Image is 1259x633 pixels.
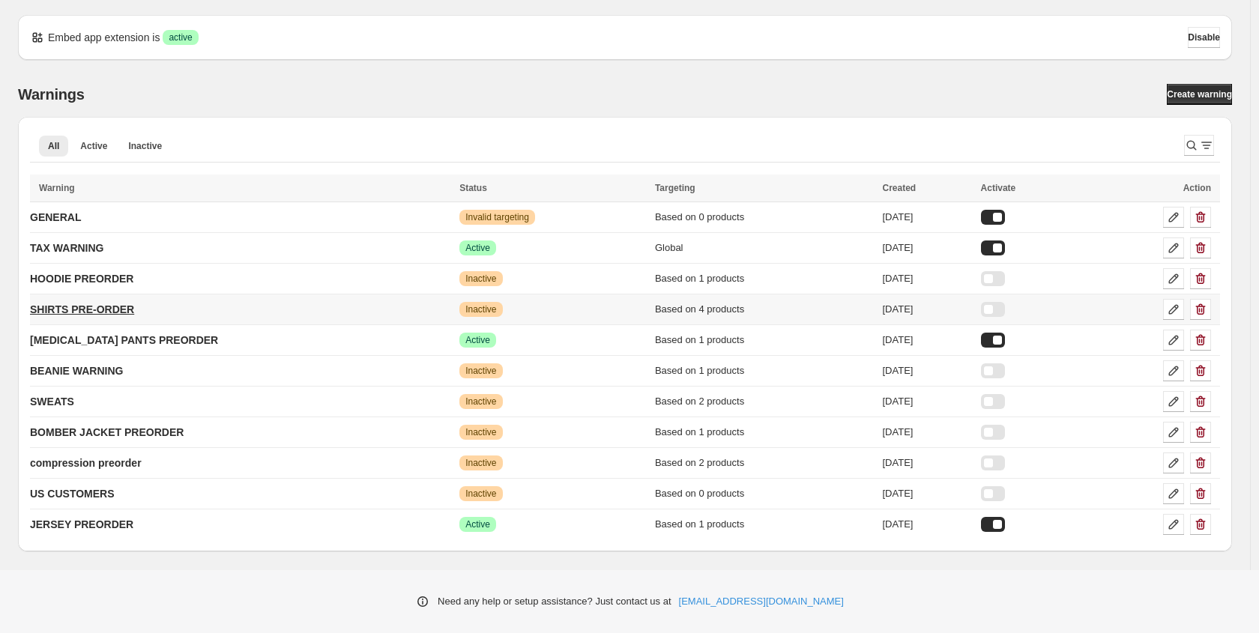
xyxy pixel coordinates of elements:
[882,455,971,470] div: [DATE]
[882,394,971,409] div: [DATE]
[655,302,874,317] div: Based on 4 products
[30,328,218,352] a: [MEDICAL_DATA] PANTS PREORDER
[465,273,496,285] span: Inactive
[48,30,160,45] p: Embed app extension is
[882,425,971,440] div: [DATE]
[30,394,74,409] p: SWEATS
[679,594,844,609] a: [EMAIL_ADDRESS][DOMAIN_NAME]
[80,140,107,152] span: Active
[30,236,104,260] a: TAX WARNING
[655,363,874,378] div: Based on 1 products
[655,455,874,470] div: Based on 2 products
[465,242,490,254] span: Active
[30,267,133,291] a: HOODIE PREORDER
[655,517,874,532] div: Based on 1 products
[465,211,529,223] span: Invalid targeting
[655,425,874,440] div: Based on 1 products
[465,488,496,500] span: Inactive
[882,363,971,378] div: [DATE]
[655,486,874,501] div: Based on 0 products
[465,426,496,438] span: Inactive
[655,240,874,255] div: Global
[30,363,123,378] p: BEANIE WARNING
[30,205,81,229] a: GENERAL
[1167,88,1232,100] span: Create warning
[30,297,134,321] a: SHIRTS PRE-ORDER
[18,85,85,103] h2: Warnings
[655,394,874,409] div: Based on 2 products
[1184,135,1214,156] button: Search and filter results
[30,240,104,255] p: TAX WARNING
[465,518,490,530] span: Active
[459,183,487,193] span: Status
[1183,183,1211,193] span: Action
[882,271,971,286] div: [DATE]
[30,517,133,532] p: JERSEY PREORDER
[882,486,971,501] div: [DATE]
[1167,84,1232,105] a: Create warning
[128,140,162,152] span: Inactive
[30,451,142,475] a: compression preorder
[882,183,916,193] span: Created
[39,183,75,193] span: Warning
[655,271,874,286] div: Based on 1 products
[655,210,874,225] div: Based on 0 products
[882,333,971,348] div: [DATE]
[882,240,971,255] div: [DATE]
[655,183,695,193] span: Targeting
[30,390,74,414] a: SWEATS
[465,334,490,346] span: Active
[30,512,133,536] a: JERSEY PREORDER
[465,303,496,315] span: Inactive
[30,425,184,440] p: BOMBER JACKET PREORDER
[882,517,971,532] div: [DATE]
[465,365,496,377] span: Inactive
[465,396,496,408] span: Inactive
[882,302,971,317] div: [DATE]
[30,486,115,501] p: US CUSTOMERS
[465,457,496,469] span: Inactive
[1188,31,1220,43] span: Disable
[30,333,218,348] p: [MEDICAL_DATA] PANTS PREORDER
[30,420,184,444] a: BOMBER JACKET PREORDER
[30,482,115,506] a: US CUSTOMERS
[169,31,192,43] span: active
[655,333,874,348] div: Based on 1 products
[30,359,123,383] a: BEANIE WARNING
[30,271,133,286] p: HOODIE PREORDER
[30,455,142,470] p: compression preorder
[1188,27,1220,48] button: Disable
[882,210,971,225] div: [DATE]
[30,302,134,317] p: SHIRTS PRE-ORDER
[30,210,81,225] p: GENERAL
[48,140,59,152] span: All
[981,183,1016,193] span: Activate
